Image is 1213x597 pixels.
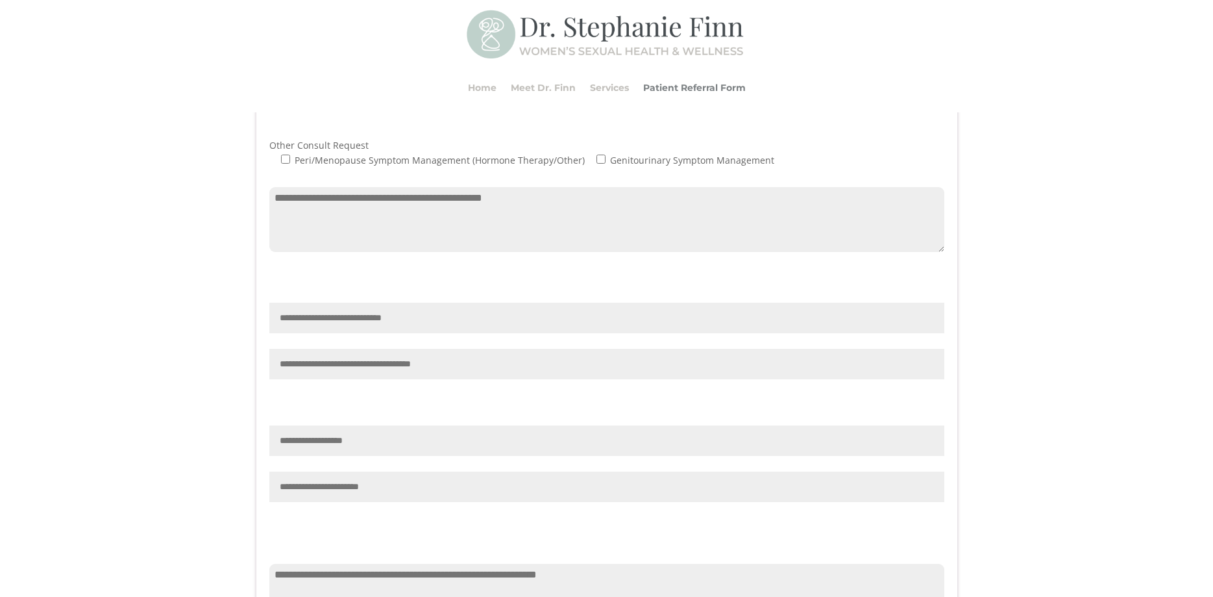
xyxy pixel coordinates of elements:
[292,154,585,166] span: Peri/Menopause Symptom Management (Hormone Therapy/Other)
[511,63,576,112] a: Meet Dr. Finn
[281,155,290,164] input: Peri/Menopause Symptom Management (Hormone Therapy/Other)
[269,122,944,171] div: Other Consult Request
[607,154,774,166] span: Genitourinary Symptom Management
[590,63,629,112] a: Services
[596,155,606,164] input: Genitourinary Symptom Management
[468,63,496,112] a: Home
[643,63,746,112] a: Patient Referral Form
